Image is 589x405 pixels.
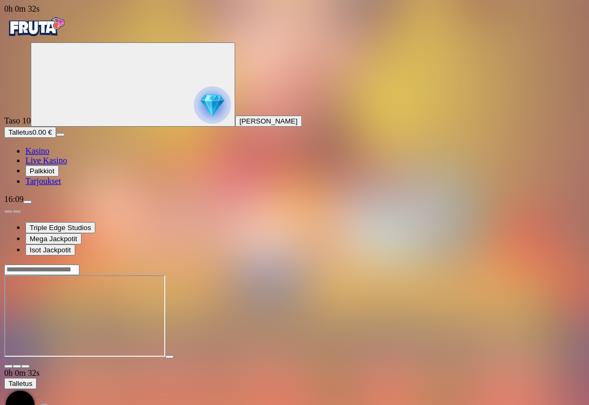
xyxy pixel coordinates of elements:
[4,210,13,213] button: prev slide
[23,200,32,204] button: menu
[4,265,79,275] input: Search
[4,275,165,357] iframe: Fire and Roses Joker King Millions
[30,167,55,175] span: Palkkiot
[4,195,23,204] span: 16:09
[21,365,30,368] button: fullscreen icon
[25,244,75,256] button: Isot Jackpotit
[25,165,59,177] button: Palkkiot
[239,117,298,125] span: [PERSON_NAME]
[25,222,95,233] button: Triple Edge Studios
[30,224,91,232] span: Triple Edge Studios
[4,127,56,138] button: Talletusplus icon0.00 €
[56,133,65,136] button: menu
[4,378,37,389] button: Talletus
[25,146,49,155] a: Kasino
[8,128,32,136] span: Talletus
[13,210,21,213] button: next slide
[25,177,61,186] a: Tarjoukset
[13,365,21,368] button: chevron-down icon
[4,14,585,186] nav: Primary
[32,128,52,136] span: 0.00 €
[165,355,174,358] button: play icon
[4,4,40,13] span: user session time
[30,246,71,254] span: Isot Jackpotit
[4,146,585,186] nav: Main menu
[4,14,68,40] img: Fruta
[25,233,82,244] button: Mega Jackpotit
[30,235,77,243] span: Mega Jackpotit
[4,368,40,377] span: user session time
[235,116,302,127] button: [PERSON_NAME]
[4,116,31,125] span: Taso 10
[194,86,231,124] img: reward progress
[8,380,32,388] span: Talletus
[4,33,68,42] a: Fruta
[25,156,67,165] a: Live Kasino
[31,42,235,127] button: reward progress
[4,365,13,368] button: close icon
